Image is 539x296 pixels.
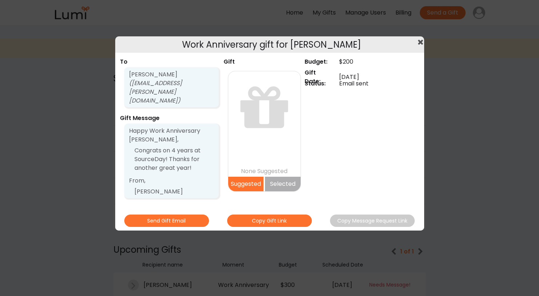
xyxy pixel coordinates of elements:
div: [PERSON_NAME] [134,187,216,196]
div: Work Anniversary gift for [PERSON_NAME] [126,39,417,51]
div: Gift [224,57,235,66]
div: Budget: [305,57,333,66]
div: None Suggested [241,167,287,176]
div: $200 [339,57,419,66]
button: Suggested [228,177,264,191]
em: ([EMAIL_ADDRESS][PERSON_NAME][DOMAIN_NAME]) [129,79,182,105]
div: Email sent [339,79,369,89]
div: [DATE] [339,73,359,81]
div: Gift Date: [305,68,333,86]
button: Copy Message Request Link [330,215,415,227]
div: Gift Message [120,114,218,123]
button: Send Gift Email [124,215,209,227]
button: Copy Gift Link [227,215,312,227]
div: Congrats on 4 years at SourceDay! Thanks for another great year! [134,146,216,172]
div: From, [129,176,216,185]
div: To [120,57,218,66]
div: Happy Work Anniversary [PERSON_NAME], [129,127,216,144]
div: [PERSON_NAME] [129,70,216,105]
button: Selected [265,177,301,191]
